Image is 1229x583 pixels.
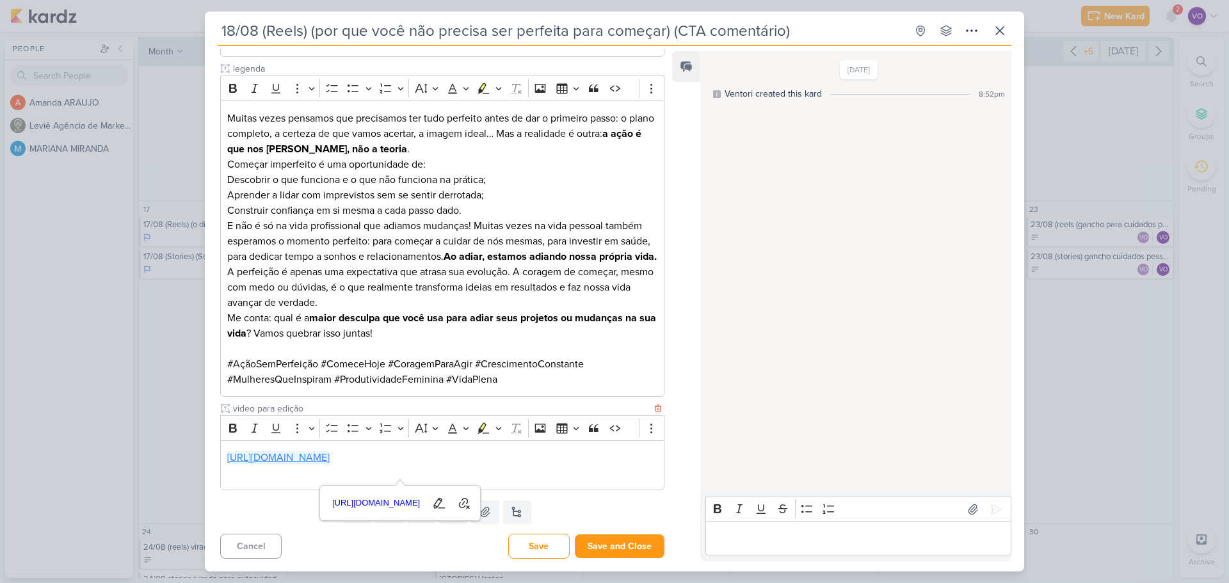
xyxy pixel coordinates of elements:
[218,19,906,42] input: Untitled Kard
[227,127,641,156] strong: a ação é que nos [PERSON_NAME], não a teoria
[227,356,657,387] p: #AçãoSemPerfeição #ComeceHoje #CoragemParaAgir #CrescimentoConstante #MulheresQueInspiram #Produt...
[508,534,570,559] button: Save
[227,310,657,341] p: Me conta: qual é a ? Vamos quebrar isso juntas!
[227,203,657,218] p: Construir confiança em si mesma a cada passo dado.
[328,495,424,511] span: [URL][DOMAIN_NAME]
[705,521,1011,556] div: Editor editing area: main
[220,534,282,559] button: Cancel
[575,534,664,558] button: Save and Close
[227,218,657,264] p: E não é só na vida profissional que adiamos mudanças! Muitas vezes na vida pessoal também esperam...
[230,402,652,415] input: Untitled text
[220,76,664,100] div: Editor toolbar
[328,493,425,513] a: [URL][DOMAIN_NAME]
[227,312,656,340] strong: maior desculpa que você usa para adiar seus projetos ou mudanças na sua vida
[230,62,664,76] input: Untitled text
[227,188,657,203] p: Aprender a lidar com imprevistos sem se sentir derrotada;
[220,100,664,397] div: Editor editing area: main
[444,250,657,263] strong: Ao adiar, estamos adiando nossa própria vida.
[227,157,657,172] p: Começar imperfeito é uma oportunidade de:
[220,440,664,491] div: Editor editing area: main
[705,497,1011,522] div: Editor toolbar
[725,87,822,100] div: Ventori created this kard
[227,172,657,188] p: Descobrir o que funciona e o que não funciona na prática;
[227,451,330,464] a: [URL][DOMAIN_NAME]
[227,111,657,157] p: Muitas vezes pensamos que precisamos ter tudo perfeito antes de dar o primeiro passo: o plano com...
[220,415,664,440] div: Editor toolbar
[979,88,1005,100] div: 8:52pm
[227,264,657,310] p: A perfeição é apenas uma expectativa que atrasa sua evolução. A coragem de começar, mesmo com med...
